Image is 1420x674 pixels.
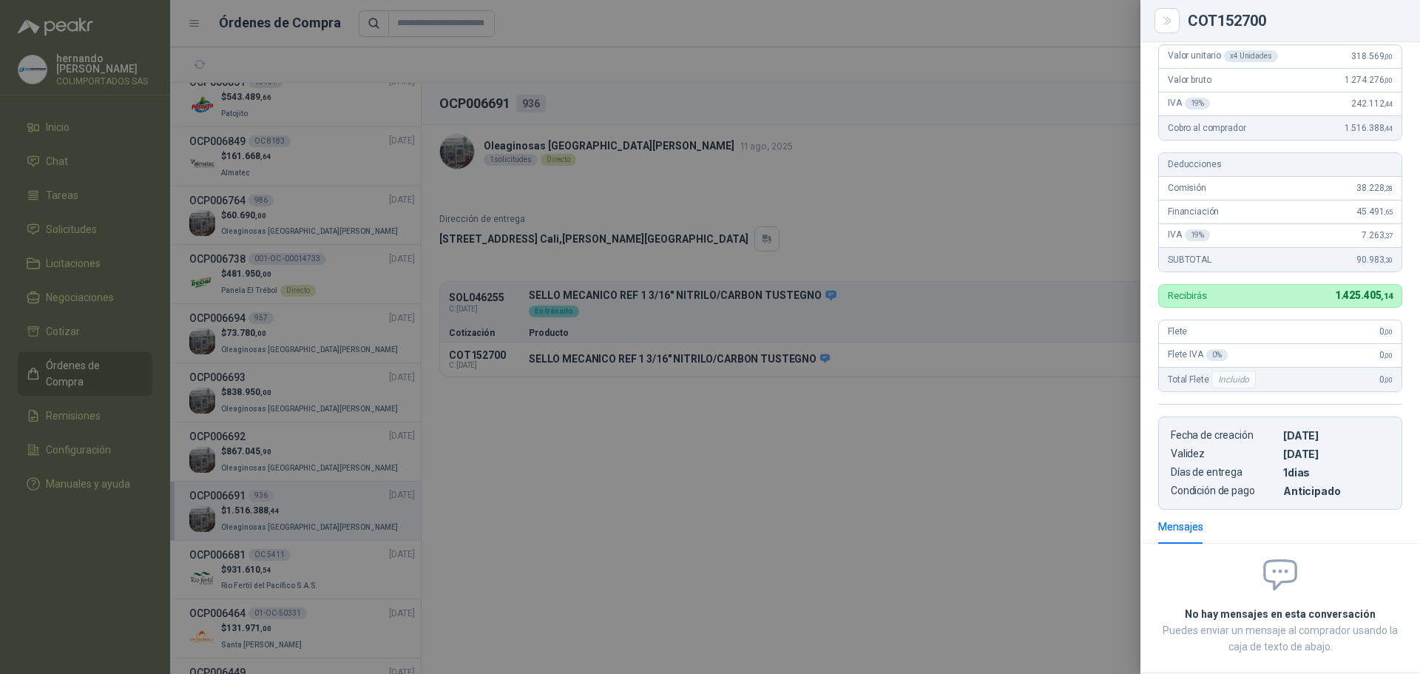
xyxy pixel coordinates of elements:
span: ,44 [1384,100,1393,108]
p: Condición de pago [1171,485,1277,497]
p: Puedes enviar un mensaje al comprador usando la caja de texto de abajo. [1158,622,1402,655]
div: x 4 Unidades [1224,50,1278,62]
p: Días de entrega [1171,466,1277,479]
span: 7.263 [1362,230,1393,240]
span: 45.491 [1356,206,1393,217]
span: 0 [1379,350,1393,360]
p: Recibirás [1168,291,1207,300]
span: 1.516.388 [1345,123,1393,133]
span: ,00 [1384,328,1393,336]
span: ,30 [1384,256,1393,264]
span: ,00 [1384,53,1393,61]
p: Anticipado [1283,485,1390,497]
span: ,00 [1384,76,1393,84]
p: [DATE] [1283,448,1390,460]
span: 318.569 [1351,51,1393,61]
span: ,65 [1384,208,1393,216]
button: Close [1158,12,1176,30]
span: 0 [1379,374,1393,385]
span: Total Flete [1168,371,1259,388]
span: Valor bruto [1168,75,1211,85]
p: Fecha de creación [1171,429,1277,442]
span: Deducciones [1168,159,1221,169]
span: SUBTOTAL [1168,255,1211,265]
span: 1.274.276 [1345,75,1393,85]
span: Valor unitario [1168,50,1278,62]
span: ,37 [1384,232,1393,240]
div: Mensajes [1158,519,1203,535]
span: Flete [1168,326,1187,337]
div: COT152700 [1188,13,1402,28]
span: ,00 [1384,376,1393,384]
span: ,14 [1381,291,1393,301]
span: Comisión [1168,183,1206,193]
span: IVA [1168,229,1210,241]
span: 242.112 [1351,98,1393,109]
div: 19 % [1185,98,1211,109]
span: Cobro al comprador [1168,123,1245,133]
span: Flete IVA [1168,349,1228,361]
span: 90.983 [1356,255,1393,265]
p: Validez [1171,448,1277,460]
div: 0 % [1206,349,1228,361]
span: ,28 [1384,184,1393,192]
span: ,00 [1384,351,1393,360]
span: ,44 [1384,124,1393,132]
div: 19 % [1185,229,1211,241]
span: 0 [1379,326,1393,337]
span: 1.425.405 [1335,289,1393,301]
p: [DATE] [1283,429,1390,442]
h2: No hay mensajes en esta conversación [1158,606,1402,622]
span: IVA [1168,98,1210,109]
p: 1 dias [1283,466,1390,479]
span: 38.228 [1356,183,1393,193]
div: Incluido [1211,371,1256,388]
span: Financiación [1168,206,1219,217]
